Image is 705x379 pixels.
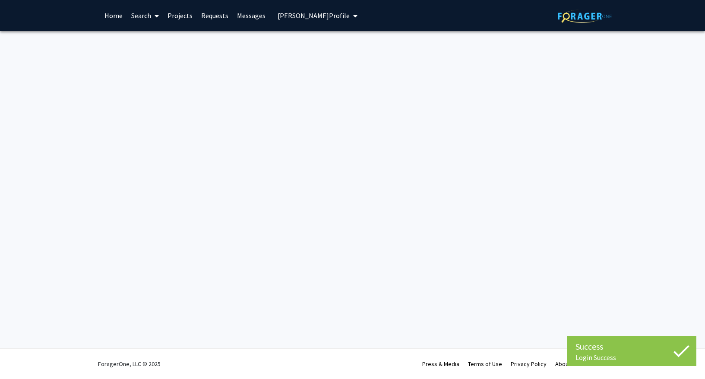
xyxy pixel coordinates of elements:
a: Messages [233,0,270,31]
div: Success [575,340,688,353]
div: ForagerOne, LLC © 2025 [98,349,161,379]
img: ForagerOne Logo [558,9,612,23]
a: Terms of Use [468,360,502,368]
a: Requests [197,0,233,31]
a: Projects [163,0,197,31]
a: Press & Media [422,360,459,368]
a: Search [127,0,163,31]
a: About [555,360,571,368]
span: [PERSON_NAME] Profile [278,11,350,20]
a: Privacy Policy [511,360,547,368]
div: Login Success [575,353,688,362]
a: Home [100,0,127,31]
